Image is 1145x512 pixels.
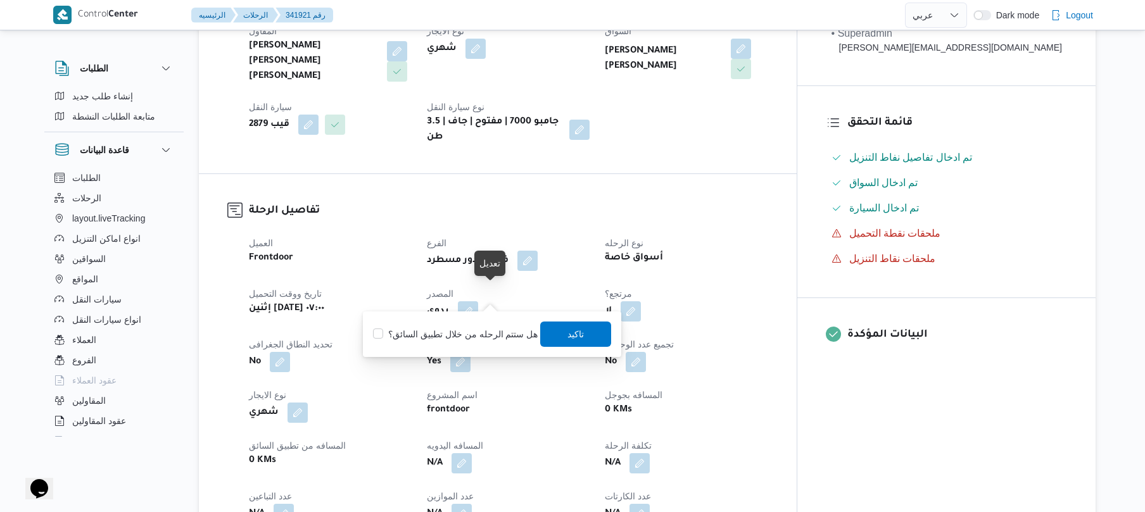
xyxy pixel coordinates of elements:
[605,390,662,400] span: المسافه بجوجل
[849,177,918,188] span: تم ادخال السواق
[605,44,723,74] b: [PERSON_NAME] [PERSON_NAME]
[72,292,122,307] span: سيارات النقل
[849,201,920,216] span: تم ادخال السيارة
[605,440,652,451] span: تكلفة الرحلة
[191,8,236,23] button: الرئيسيه
[72,89,133,104] span: إنشاء طلب جديد
[427,456,443,471] b: N/A
[847,115,1067,132] h3: قائمة التحقق
[49,289,179,309] button: سيارات النقل
[249,102,292,112] span: سيارة النقل
[72,109,155,124] span: متابعة الطلبات النشطة
[826,249,1067,269] button: ملحقات نقاط التنزيل
[849,150,973,165] span: تم ادخال تفاصيل نفاط التنزيل
[249,301,324,316] b: إثنين [DATE] ٠٧:٠٠
[72,332,96,347] span: العملاء
[249,405,279,420] b: شهري
[249,39,378,84] b: [PERSON_NAME] [PERSON_NAME] [PERSON_NAME]
[54,61,174,76] button: الطلبات
[427,253,509,268] b: فرونت دور مسطرد
[80,61,108,76] h3: الطلبات
[49,431,179,451] button: اجهزة التليفون
[49,309,179,330] button: انواع سيارات النقل
[72,413,126,428] span: عقود المقاولين
[54,142,174,158] button: قاعدة البيانات
[826,173,1067,193] button: تم ادخال السواق
[826,147,1067,168] button: تم ادخال تفاصيل نفاط التنزيل
[605,491,651,501] span: عدد الكارتات
[479,256,500,271] div: تعديل
[49,86,179,106] button: إنشاء طلب جديد
[72,211,145,226] span: layout.liveTracking
[427,403,470,418] b: frontdoor
[49,269,179,289] button: المواقع
[49,106,179,127] button: متابعة الطلبات النشطة
[249,203,768,220] h3: تفاصيل الرحلة
[233,8,278,23] button: الرحلات
[249,354,261,370] b: No
[275,8,333,23] button: 341921 رقم
[605,26,631,36] span: السواق
[44,86,184,132] div: الطلبات
[249,289,322,299] span: تاريخ ووقت التحميل
[427,41,457,56] b: شهري
[49,370,179,390] button: عقود العملاء
[832,26,1062,54] span: • Superadmin mohamed.nabil@illa.com.eg
[49,228,179,249] button: انواع اماكن التنزيل
[541,322,612,347] button: تاكيد
[1066,8,1093,23] span: Logout
[249,491,292,501] span: عدد التباعين
[49,188,179,208] button: الرحلات
[427,115,560,145] b: جامبو 7000 | مفتوح | جاف | 3.5 طن
[72,353,96,368] span: الفروع
[72,170,101,185] span: الطلبات
[72,434,125,449] span: اجهزة التليفون
[849,228,941,239] span: ملحقات نقطة التحميل
[849,152,973,163] span: تم ادخال تفاصيل نفاط التنزيل
[849,203,920,213] span: تم ادخال السيارة
[427,354,441,370] b: Yes
[427,390,478,400] span: اسم المشروع
[605,354,617,370] b: No
[53,6,72,24] img: X8yXhbKr1z7QwAAAABJRU5ErkJggg==
[249,251,293,266] b: Frontdoor
[72,190,101,206] span: الرحلات
[849,175,918,190] span: تم ادخال السواق
[605,251,663,266] b: أسواق خاصة
[605,289,632,299] span: مرتجع؟
[72,272,98,287] span: المواقع
[427,238,446,248] span: الفرع
[991,10,1039,20] span: Dark mode
[427,102,484,112] span: نوع سيارة النقل
[1046,3,1098,28] button: Logout
[847,327,1067,344] h3: البيانات المؤكدة
[49,168,179,188] button: الطلبات
[72,251,106,266] span: السواقين
[249,390,286,400] span: نوع الايجار
[72,312,141,327] span: انواع سيارات النقل
[427,289,453,299] span: المصدر
[249,440,346,451] span: المسافه من تطبيق السائق
[849,251,936,266] span: ملحقات نقاط التنزيل
[605,456,621,471] b: N/A
[72,373,117,388] span: عقود العملاء
[849,253,936,264] span: ملحقات نقاط التنزيل
[72,231,141,246] span: انواع اماكن التنزيل
[605,238,643,248] span: نوع الرحله
[13,461,53,499] iframe: chat widget
[80,142,129,158] h3: قاعدة البيانات
[427,440,483,451] span: المسافه اليدويه
[373,327,538,342] label: هل ستتم الرحله من خلال تطبيق السائق؟
[849,226,941,241] span: ملحقات نقطة التحميل
[49,208,179,228] button: layout.liveTracking
[249,453,276,468] b: 0 KMs
[605,339,674,349] span: تجميع عدد الوحدات
[605,403,632,418] b: 0 KMs
[832,26,1062,41] div: • Superadmin
[568,327,585,342] span: تاكيد
[826,198,1067,218] button: تم ادخال السيارة
[832,41,1062,54] div: [PERSON_NAME][EMAIL_ADDRESS][DOMAIN_NAME]
[49,350,179,370] button: الفروع
[249,117,289,132] b: قيب 2879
